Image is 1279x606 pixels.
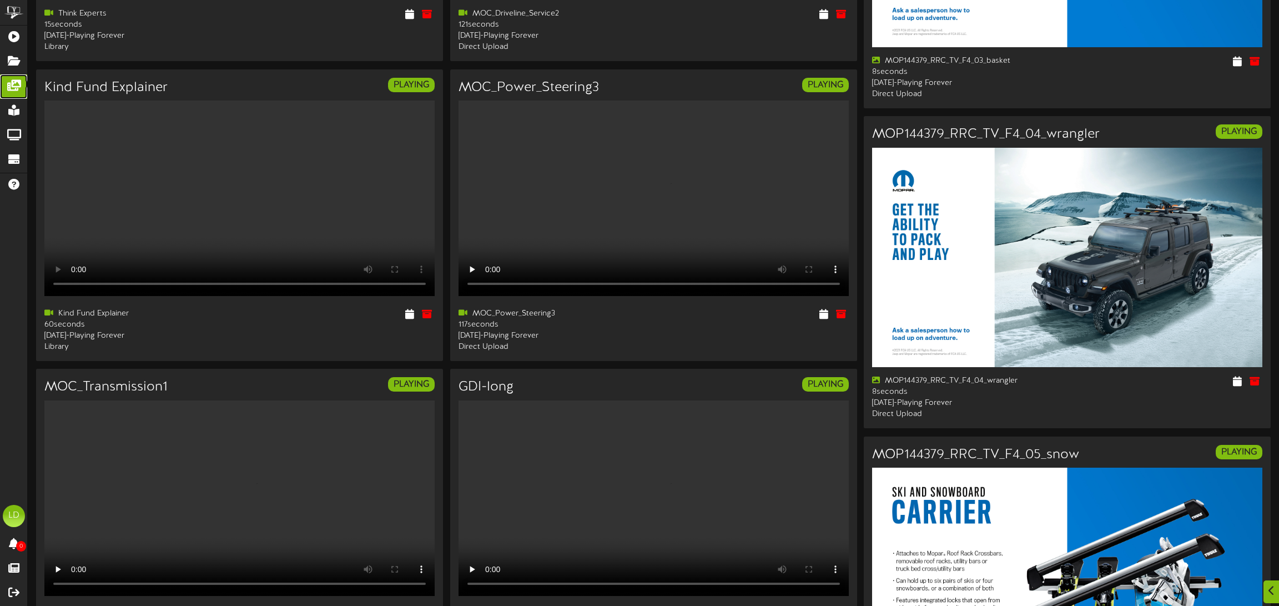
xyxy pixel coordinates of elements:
div: [DATE] - Playing Forever [44,330,231,342]
div: MOC_Power_Steering3 [459,308,646,319]
div: MOP144379_RRC_TV_F4_04_wrangler [872,375,1059,387]
div: [DATE] - Playing Forever [44,31,231,42]
strong: PLAYING [1221,127,1257,137]
h3: MOC_Power_Steering3 [459,81,599,95]
h3: MOP144379_RRC_TV_F4_04_wrangler [872,127,1100,142]
div: 60 seconds [44,319,231,330]
div: Library [44,42,231,53]
h3: Kind Fund Explainer [44,81,168,95]
h3: MOC_Transmission1 [44,380,168,394]
video: Your browser does not support HTML5 video. [459,400,849,596]
div: [DATE] - Playing Forever [872,398,1059,409]
div: Direct Upload [459,42,646,53]
div: Direct Upload [872,89,1059,100]
div: [DATE] - Playing Forever [459,330,646,342]
strong: PLAYING [808,80,843,90]
div: MOC_Driveline_Service2 [459,8,646,19]
video: Your browser does not support HTML5 video. [459,101,849,296]
h3: GDI-long [459,380,513,394]
div: Think Experts [44,8,231,19]
video: Your browser does not support HTML5 video. [44,400,435,596]
video: Your browser does not support HTML5 video. [44,101,435,296]
div: 121 seconds [459,19,646,31]
div: 8 seconds [872,387,1059,398]
div: LD [3,505,25,527]
div: [DATE] - Playing Forever [459,31,646,42]
div: 117 seconds [459,319,646,330]
div: MOP144379_RRC_TV_F4_03_basket [872,56,1059,67]
div: 8 seconds [872,67,1059,78]
div: Direct Upload [459,342,646,353]
strong: PLAYING [1221,447,1257,457]
div: 15 seconds [44,19,231,31]
strong: PLAYING [394,379,429,389]
div: Kind Fund Explainer [44,308,231,319]
div: Library [44,342,231,353]
h3: MOP144379_RRC_TV_F4_05_snow [872,448,1079,462]
strong: PLAYING [394,80,429,90]
div: [DATE] - Playing Forever [872,78,1059,89]
span: 0 [16,541,26,552]
strong: PLAYING [808,379,843,389]
img: d748359e-cd0c-4258-bbf8-b7e1eaa6f0bd.jpg [872,148,1262,367]
div: Direct Upload [872,409,1059,420]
